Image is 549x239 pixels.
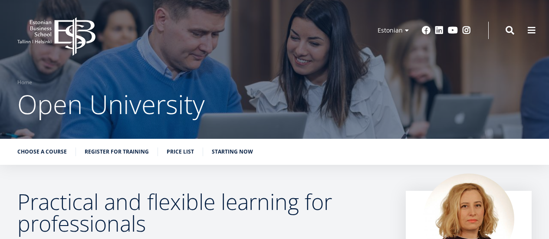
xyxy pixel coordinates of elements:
[167,148,194,155] font: Price list
[167,147,194,156] a: Price list
[17,79,32,86] font: Home
[85,147,149,156] a: Register for training
[17,148,67,155] font: Choose a course
[17,147,67,156] a: Choose a course
[17,187,332,238] font: Practical and flexible learning for professionals
[17,86,205,122] font: Open University
[17,78,32,87] a: Home
[85,148,149,155] font: Register for training
[212,148,253,155] font: Starting now
[212,147,253,156] a: Starting now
